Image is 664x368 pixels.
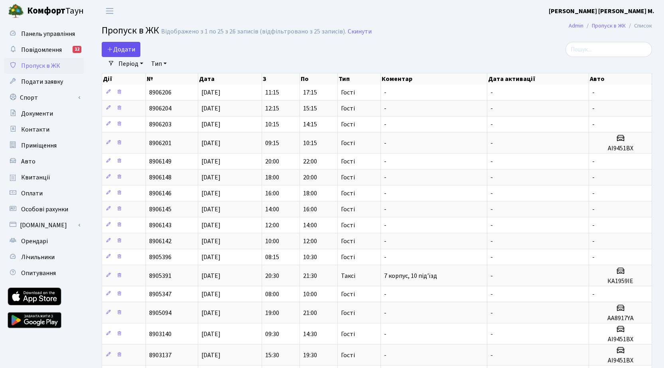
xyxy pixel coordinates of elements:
span: [DATE] [201,205,221,214]
b: [PERSON_NAME] [PERSON_NAME] М. [549,7,654,16]
span: 17:15 [303,88,317,97]
th: Авто [589,73,652,85]
span: 21:00 [303,309,317,317]
span: [DATE] [201,237,221,246]
span: Гості [341,158,355,165]
span: Гості [341,291,355,297]
a: Авто [4,153,84,169]
span: Пропуск в ЖК [21,61,60,70]
span: - [491,221,493,230]
a: Квитанції [4,169,84,185]
span: - [491,157,493,166]
span: 10:00 [265,237,279,246]
span: 15:15 [303,104,317,113]
span: [DATE] [201,290,221,299]
span: - [384,173,386,182]
a: Додати [102,42,140,57]
span: Панель управління [21,30,75,38]
span: 14:30 [303,330,317,338]
a: Admin [569,22,583,30]
th: Дії [102,73,146,85]
a: Лічильники [4,249,84,265]
span: - [491,104,493,113]
a: [DOMAIN_NAME] [4,217,84,233]
span: - [592,221,595,230]
span: Орендарі [21,237,48,246]
span: - [384,88,386,97]
span: - [491,290,493,299]
span: Гості [341,121,355,128]
a: Опитування [4,265,84,281]
span: Приміщення [21,141,57,150]
span: Гості [341,331,355,337]
span: - [384,330,386,338]
span: - [491,237,493,246]
span: Гості [341,254,355,260]
span: 8906143 [149,221,171,230]
h5: КА1959ІЕ [592,277,648,285]
b: Комфорт [27,4,65,17]
a: Приміщення [4,138,84,153]
li: Список [626,22,652,30]
span: [DATE] [201,221,221,230]
th: Тип [338,73,381,85]
a: Пропуск в ЖК [592,22,626,30]
span: - [384,237,386,246]
span: [DATE] [201,189,221,198]
span: [DATE] [201,330,221,338]
a: Орендарі [4,233,84,249]
a: Панель управління [4,26,84,42]
span: 14:00 [265,205,279,214]
span: - [491,173,493,182]
span: 8903140 [149,330,171,338]
span: - [491,120,493,129]
span: 20:00 [265,157,279,166]
span: 8906206 [149,88,171,97]
span: 18:00 [303,189,317,198]
h5: АА8917YA [592,315,648,322]
span: - [592,189,595,198]
span: Подати заявку [21,77,63,86]
input: Пошук... [565,42,652,57]
nav: breadcrumb [557,18,664,34]
a: Пропуск в ЖК [4,58,84,74]
span: - [491,253,493,262]
span: [DATE] [201,88,221,97]
span: - [491,139,493,148]
span: - [592,253,595,262]
a: Контакти [4,122,84,138]
span: - [592,120,595,129]
span: - [491,330,493,338]
span: 8906148 [149,173,171,182]
span: Таун [27,4,84,18]
th: Коментар [381,73,487,85]
span: 10:30 [303,253,317,262]
span: - [592,237,595,246]
span: 16:00 [303,205,317,214]
span: 8906201 [149,139,171,148]
span: 22:00 [303,157,317,166]
span: 8906203 [149,120,171,129]
span: Оплати [21,189,43,198]
a: Скинути [348,28,372,35]
span: - [592,290,595,299]
span: - [384,189,386,198]
button: Переключити навігацію [100,4,120,18]
span: 08:00 [265,290,279,299]
span: Гості [341,238,355,244]
th: Дата активації [487,73,589,85]
span: 8906142 [149,237,171,246]
span: Таксі [341,273,355,279]
img: logo.png [8,3,24,19]
span: [DATE] [201,104,221,113]
a: Спорт [4,90,84,106]
span: Квитанції [21,173,50,182]
span: - [384,309,386,317]
a: Оплати [4,185,84,201]
span: 19:00 [265,309,279,317]
span: Особові рахунки [21,205,68,214]
span: - [592,88,595,97]
span: Гості [341,222,355,228]
span: 19:30 [303,351,317,360]
span: 8905391 [149,272,171,280]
